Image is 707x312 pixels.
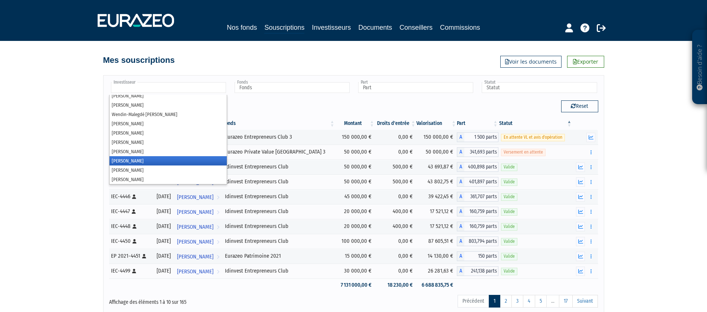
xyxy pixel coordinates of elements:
i: [Français] Personne physique [132,269,136,273]
div: [DATE] [156,237,171,245]
div: Idinvest Entrepreneurs Club [225,237,333,245]
td: 6 688 835,75 € [416,279,457,292]
span: [PERSON_NAME] [177,190,213,204]
td: 87 605,51 € [416,234,457,249]
span: A [457,237,464,246]
div: [DATE] [156,208,171,215]
a: Suivant [572,295,598,308]
span: Valide [501,208,517,215]
div: A - Idinvest Entrepreneurs Club [457,222,498,231]
div: A - Eurazeo Entrepreneurs Club 3 [457,132,498,142]
a: 17 [559,295,573,308]
li: [PERSON_NAME] [109,147,227,156]
a: Exporter [567,56,604,68]
span: [PERSON_NAME] [177,250,213,264]
td: 0,00 € [375,234,416,249]
span: Valide [501,193,517,200]
span: [PERSON_NAME] [177,265,213,279]
td: 0,00 € [375,249,416,264]
a: [PERSON_NAME] [174,234,222,249]
span: [PERSON_NAME] [177,205,213,219]
div: A - Idinvest Entrepreneurs Club [457,162,498,172]
a: Documents [359,22,392,33]
span: A [457,132,464,142]
span: Valide [501,253,517,260]
td: 26 281,63 € [416,264,457,279]
th: Statut : activer pour trier la colonne par ordre d&eacute;croissant [498,117,572,130]
span: Valide [501,164,517,171]
li: Wendin-Malegdé [PERSON_NAME] [109,110,227,119]
i: [Français] Personne physique [132,224,137,229]
td: 150 000,00 € [416,130,457,145]
td: 0,00 € [375,130,416,145]
div: A - Idinvest Entrepreneurs Club [457,192,498,202]
td: 150 000,00 € [336,130,375,145]
div: Idinvest Entrepreneurs Club [225,193,333,200]
span: [PERSON_NAME] [177,220,213,234]
span: Valide [501,268,517,275]
div: [DATE] [156,267,171,275]
span: A [457,266,464,276]
a: Voir les documents [500,56,562,68]
td: 100 000,00 € [336,234,375,249]
div: Eurazeo Entrepreneurs Club 3 [225,133,333,141]
li: [PERSON_NAME] [109,156,227,165]
td: 50 000,00 € [336,160,375,174]
span: 341,693 parts [464,147,498,157]
div: Idinvest Entrepreneurs Club [225,163,333,171]
td: 0,00 € [375,145,416,160]
div: [DATE] [156,193,171,200]
td: 30 000,00 € [336,264,375,279]
span: A [457,177,464,187]
div: Idinvest Entrepreneurs Club [225,178,333,186]
td: 18 230,00 € [375,279,416,292]
td: 0,00 € [375,264,416,279]
i: Voir l'investisseur [217,265,219,279]
span: Versement en attente [501,149,546,156]
a: [PERSON_NAME] [174,264,222,279]
a: 2 [500,295,512,308]
a: 5 [535,295,547,308]
li: [PERSON_NAME] [109,175,227,184]
td: 20 000,00 € [336,204,375,219]
td: 15 000,00 € [336,249,375,264]
span: 401,897 parts [464,177,498,187]
i: [Français] Personne physique [132,239,137,244]
img: 1732889491-logotype_eurazeo_blanc_rvb.png [98,14,174,27]
td: 17 521,12 € [416,204,457,219]
span: A [457,207,464,216]
td: 45 000,00 € [336,189,375,204]
div: Idinvest Entrepreneurs Club [225,208,333,215]
div: IEC-4446 [111,193,151,200]
li: [PERSON_NAME] [109,165,227,175]
a: Nos fonds [227,22,257,33]
div: Idinvest Entrepreneurs Club [225,267,333,275]
i: [Français] Personne physique [142,254,146,258]
div: A - Idinvest Entrepreneurs Club [457,207,498,216]
div: A - Idinvest Entrepreneurs Club [457,177,498,187]
th: Droits d'entrée: activer pour trier la colonne par ordre croissant [375,117,416,130]
div: Affichage des éléments 1 à 10 sur 165 [109,294,307,306]
li: [PERSON_NAME] [109,100,227,110]
a: Investisseurs [312,22,351,33]
span: 160,759 parts [464,222,498,231]
span: En attente VL et avis d'opération [501,134,565,141]
li: [PERSON_NAME] [109,119,227,128]
td: 500,00 € [375,174,416,189]
p: Besoin d'aide ? [695,34,704,101]
i: Voir l'investisseur [217,190,219,204]
i: Voir l'investisseur [217,205,219,219]
div: IEC-4447 [111,208,151,215]
h4: Mes souscriptions [103,56,175,65]
td: 39 422,45 € [416,189,457,204]
span: 241,138 parts [464,266,498,276]
div: IEC-4448 [111,222,151,230]
td: 17 521,12 € [416,219,457,234]
span: A [457,222,464,231]
td: 43 802,75 € [416,174,457,189]
a: [PERSON_NAME] [174,219,222,234]
i: Voir l'investisseur [217,250,219,264]
span: Valide [501,178,517,186]
div: Idinvest Entrepreneurs Club [225,222,333,230]
div: Eurazeo Patrimoine 2021 [225,252,333,260]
